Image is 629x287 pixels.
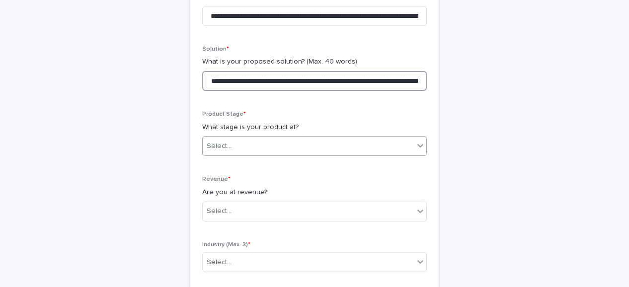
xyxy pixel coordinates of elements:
[202,111,246,117] span: Product Stage
[202,242,250,248] span: Industry (Max. 3)
[202,46,229,52] span: Solution
[202,57,427,67] p: What is your proposed solution? (Max. 40 words)
[207,206,232,216] div: Select...
[202,122,427,133] p: What stage is your product at?
[207,257,232,268] div: Select...
[202,176,231,182] span: Revenue
[202,187,427,198] p: Are you at revenue?
[207,141,232,151] div: Select...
